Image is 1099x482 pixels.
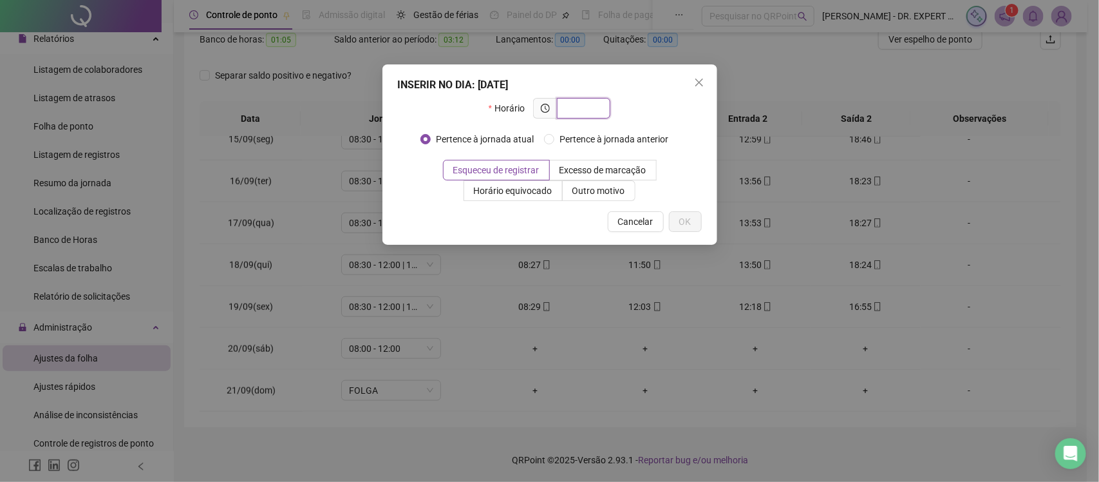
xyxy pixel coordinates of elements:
span: Cancelar [618,215,653,229]
button: Cancelar [608,211,664,232]
span: Esqueceu de registrar [453,165,540,175]
span: Outro motivo [572,186,625,196]
span: close [694,77,704,88]
button: OK [669,211,702,232]
label: Horário [489,98,533,119]
span: Pertence à jornada anterior [554,132,673,146]
span: Horário equivocado [474,186,552,196]
div: INSERIR NO DIA : [DATE] [398,77,702,93]
span: clock-circle [541,104,550,113]
span: Pertence à jornada atual [431,132,539,146]
div: Open Intercom Messenger [1055,438,1086,469]
button: Close [689,72,709,93]
span: Excesso de marcação [559,165,646,175]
